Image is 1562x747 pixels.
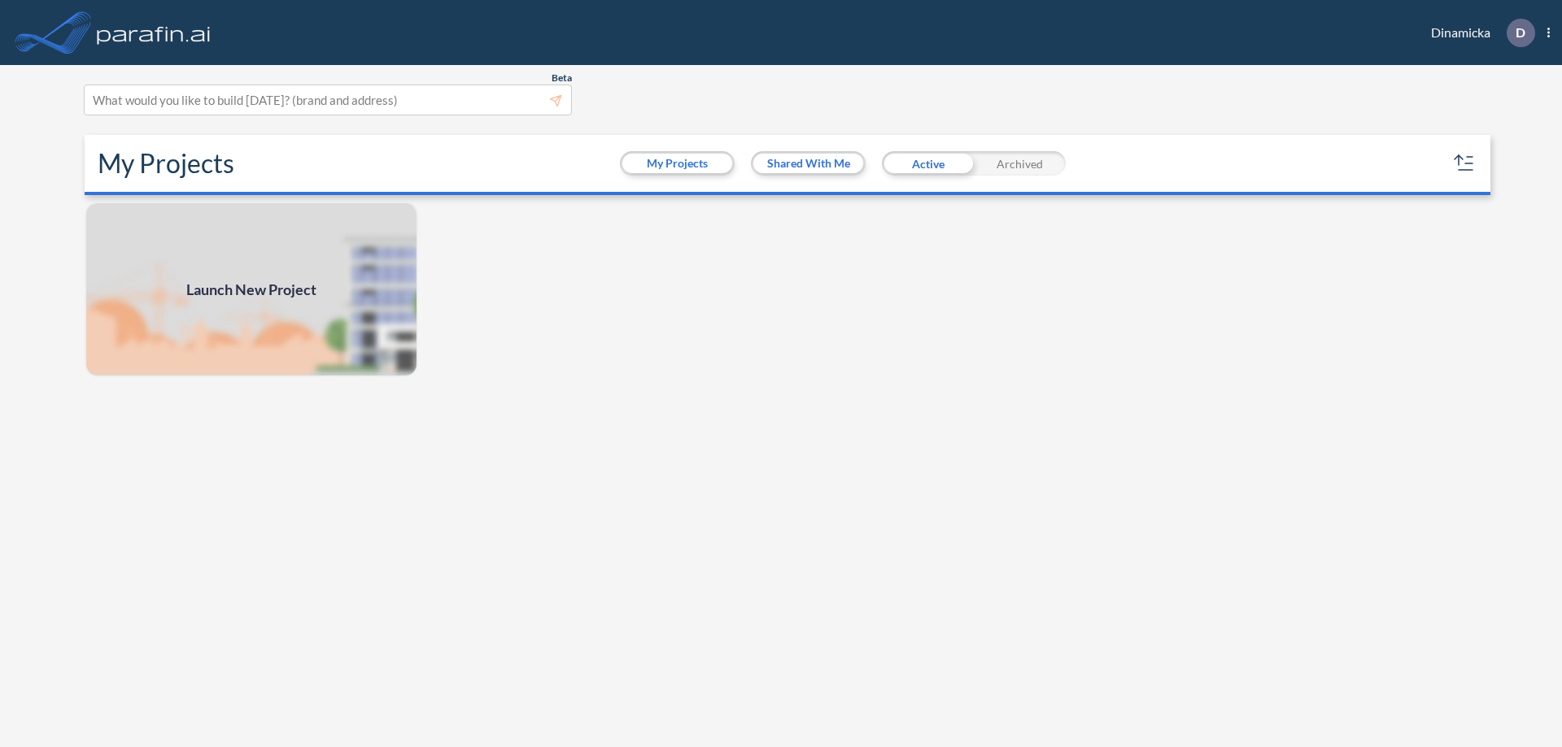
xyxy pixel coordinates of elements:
[753,154,863,173] button: Shared With Me
[974,151,1066,176] div: Archived
[1516,25,1525,40] p: D
[98,148,234,179] h2: My Projects
[622,154,732,173] button: My Projects
[882,151,974,176] div: Active
[85,202,418,377] img: add
[94,16,214,49] img: logo
[1407,19,1550,47] div: Dinamicka
[186,279,316,301] span: Launch New Project
[552,72,572,85] span: Beta
[1451,150,1477,176] button: sort
[85,202,418,377] a: Launch New Project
